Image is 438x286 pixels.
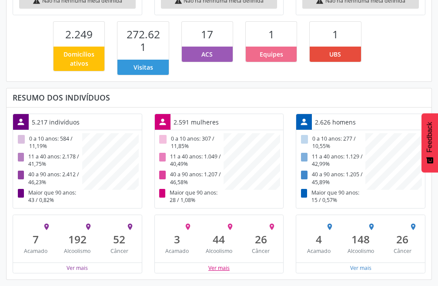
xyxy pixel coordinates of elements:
button: Ver mais [350,264,372,272]
div: Maior que 90 anos: 15 / 0,57% [299,187,365,205]
span: UBS [329,50,341,59]
div: 0 a 10 anos: 584 / 11,19% [16,133,82,151]
span: 1 [268,27,274,41]
i: person [16,117,26,127]
div: Maior que 90 anos: 28 / 1,08% [158,187,224,205]
div: 44 [204,233,234,246]
div: 192 [63,233,92,246]
div: Maior que 90 anos: 43 / 0,82% [16,187,82,205]
i: place [368,223,375,231]
div: 40 a 90 anos: 1.207 / 46,58% [158,169,224,187]
span: Feedback [426,122,434,152]
div: 26 [388,233,417,246]
div: 0 a 10 anos: 307 / 11,85% [158,133,224,151]
i: place [84,223,92,231]
i: place [409,223,417,231]
div: Alcoolismo [346,247,375,255]
i: place [326,223,334,231]
button: Feedback - Mostrar pesquisa [421,113,438,172]
span: Visitas [134,63,153,72]
button: Ver mais [208,264,230,272]
div: 3 [162,233,192,246]
i: person [158,117,167,127]
span: Domicílios ativos [57,50,101,68]
div: 2.591 mulheres [171,114,222,130]
div: Acamado [162,247,192,255]
span: ACS [201,50,213,59]
div: Resumo dos indivíduos [13,93,425,102]
div: Câncer [246,247,276,255]
i: place [126,223,134,231]
span: 272.621 [127,27,160,54]
div: 40 a 90 anos: 1.205 / 45,89% [299,169,365,187]
span: Equipes [260,50,283,59]
div: 2.626 homens [312,114,359,130]
div: 52 [104,233,134,246]
span: 1 [332,27,338,41]
div: 40 a 90 anos: 2.412 / 46,23% [16,169,82,187]
div: 5.217 indivíduos [29,114,83,130]
div: 11 a 40 anos: 2.178 / 41,75% [16,151,82,169]
div: 11 a 40 anos: 1.129 / 42,99% [299,151,365,169]
div: Alcoolismo [63,247,92,255]
div: 4 [304,233,334,246]
span: 2.249 [65,27,93,41]
div: 148 [346,233,375,246]
div: Câncer [104,247,134,255]
div: 0 a 10 anos: 277 / 10,55% [299,133,365,151]
i: place [43,223,50,231]
i: place [268,223,276,231]
div: Câncer [388,247,417,255]
i: person [299,117,309,127]
i: place [184,223,192,231]
i: place [226,223,234,231]
div: Acamado [21,247,50,255]
button: Ver mais [66,264,88,272]
div: 7 [21,233,50,246]
div: Acamado [304,247,334,255]
div: 26 [246,233,276,246]
div: 11 a 40 anos: 1.049 / 40,49% [158,151,224,169]
div: Alcoolismo [204,247,234,255]
span: 17 [201,27,213,41]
